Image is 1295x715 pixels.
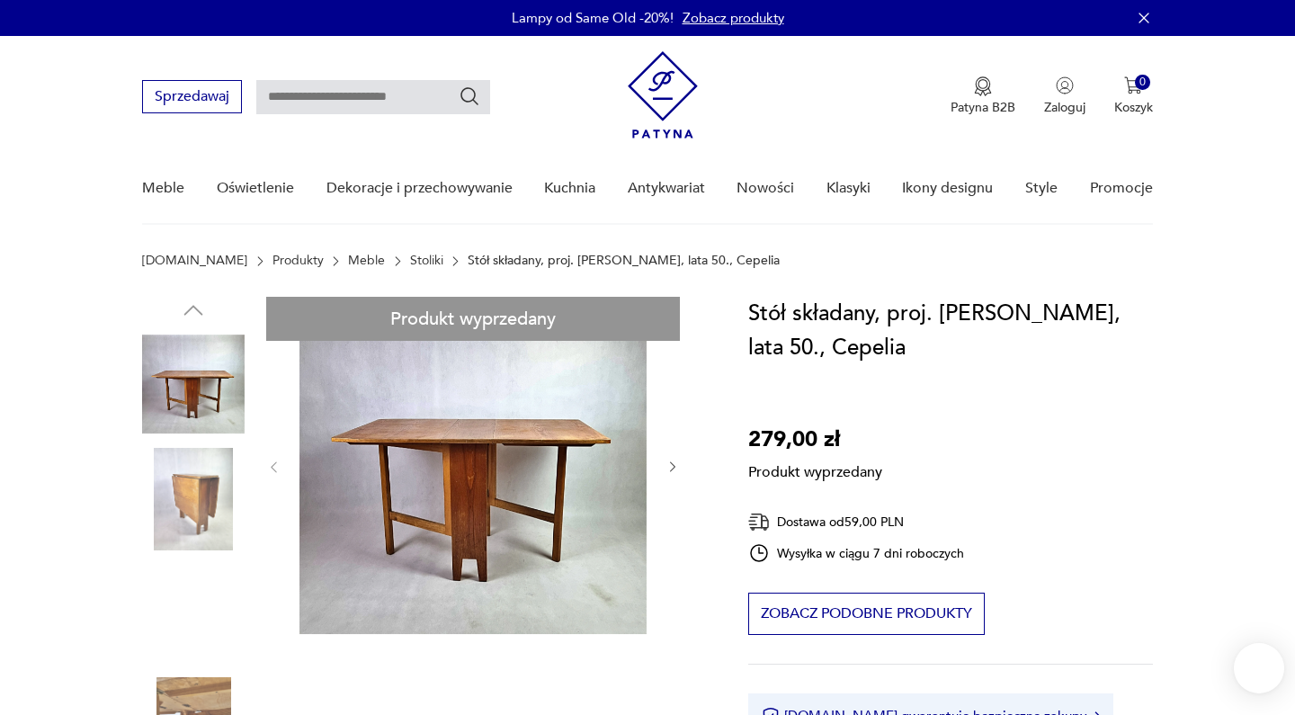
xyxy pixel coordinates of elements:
[748,511,770,533] img: Ikona dostawy
[326,154,513,223] a: Dekoracje i przechowywanie
[748,511,964,533] div: Dostawa od 59,00 PLN
[628,51,698,139] img: Patyna - sklep z meblami i dekoracjami vintage
[1044,76,1085,116] button: Zaloguj
[1124,76,1142,94] img: Ikona koszyka
[628,154,705,223] a: Antykwariat
[1114,99,1153,116] p: Koszyk
[1135,75,1150,90] div: 0
[683,9,784,27] a: Zobacz produkty
[410,254,443,268] a: Stoliki
[1114,76,1153,116] button: 0Koszyk
[748,423,882,457] p: 279,00 zł
[142,92,242,104] a: Sprzedawaj
[951,76,1015,116] button: Patyna B2B
[1044,99,1085,116] p: Zaloguj
[142,154,184,223] a: Meble
[748,593,985,635] button: Zobacz podobne produkty
[748,457,882,482] p: Produkt wyprzedany
[1234,643,1284,693] iframe: Smartsupp widget button
[142,80,242,113] button: Sprzedawaj
[951,76,1015,116] a: Ikona medaluPatyna B2B
[737,154,794,223] a: Nowości
[1056,76,1074,94] img: Ikonka użytkownika
[974,76,992,96] img: Ikona medalu
[468,254,780,268] p: Stół składany, proj. [PERSON_NAME], lata 50., Cepelia
[348,254,385,268] a: Meble
[748,542,964,564] div: Wysyłka w ciągu 7 dni roboczych
[902,154,993,223] a: Ikony designu
[951,99,1015,116] p: Patyna B2B
[512,9,674,27] p: Lampy od Same Old -20%!
[1025,154,1058,223] a: Style
[748,297,1152,365] h1: Stół składany, proj. [PERSON_NAME], lata 50., Cepelia
[272,254,324,268] a: Produkty
[217,154,294,223] a: Oświetlenie
[1090,154,1153,223] a: Promocje
[544,154,595,223] a: Kuchnia
[142,254,247,268] a: [DOMAIN_NAME]
[459,85,480,107] button: Szukaj
[826,154,871,223] a: Klasyki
